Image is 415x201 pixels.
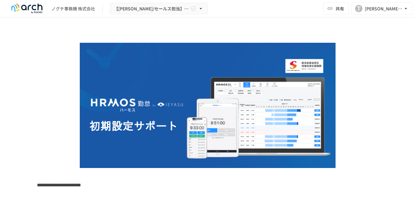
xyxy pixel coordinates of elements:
[7,4,46,13] img: logo-default@2x-9cf2c760.svg
[51,5,95,12] div: ノグチ事務機 株式会社
[336,5,344,12] span: 共有
[323,2,349,15] button: 共有
[365,5,403,13] div: [PERSON_NAME][EMAIL_ADDRESS][DOMAIN_NAME]
[114,5,189,13] span: 【[PERSON_NAME]/セールス担当】ノグチ事務機株式会社様_初期設定サポート
[80,43,336,168] img: GdztLVQAPnGLORo409ZpmnRQckwtTrMz8aHIKJZF2AQ
[351,2,413,15] button: T[PERSON_NAME][EMAIL_ADDRESS][DOMAIN_NAME]
[110,3,208,15] button: 【[PERSON_NAME]/セールス担当】ノグチ事務機株式会社様_初期設定サポート
[355,5,362,12] div: T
